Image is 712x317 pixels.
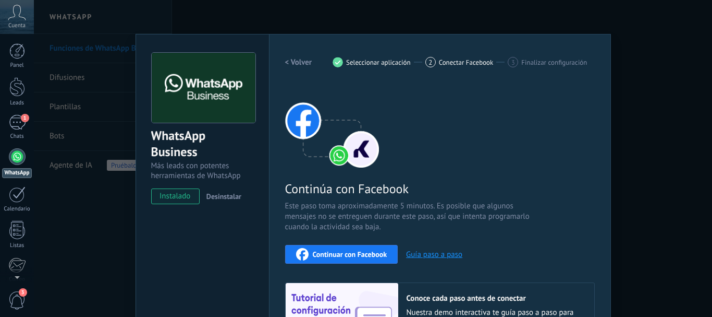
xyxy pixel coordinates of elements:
span: 3 [511,58,515,67]
span: instalado [152,189,199,204]
h2: Conoce cada paso antes de conectar [407,293,584,303]
div: Panel [2,62,32,69]
span: Seleccionar aplicación [346,58,411,66]
div: Listas [2,242,32,249]
span: 2 [428,58,432,67]
span: Continuar con Facebook [313,251,387,258]
span: Este paso toma aproximadamente 5 minutos. Es posible que algunos mensajes no se entreguen durante... [285,201,533,232]
span: Conectar Facebook [439,58,494,66]
div: Calendario [2,206,32,213]
img: connect with facebook [285,84,379,168]
span: Finalizar configuración [521,58,587,66]
span: 3 [19,288,27,297]
h2: < Volver [285,57,312,67]
div: Leads [2,100,32,107]
span: Desinstalar [206,192,241,201]
button: Desinstalar [202,189,241,204]
div: Chats [2,133,32,140]
img: logo_main.png [152,53,255,123]
span: Continúa con Facebook [285,181,533,197]
span: 1 [21,114,29,122]
button: Continuar con Facebook [285,245,398,264]
div: WhatsApp Business [151,127,254,161]
button: Guía paso a paso [406,250,462,260]
button: < Volver [285,53,312,72]
div: Más leads con potentes herramientas de WhatsApp [151,161,254,181]
div: WhatsApp [2,168,32,178]
span: Cuenta [8,22,26,29]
